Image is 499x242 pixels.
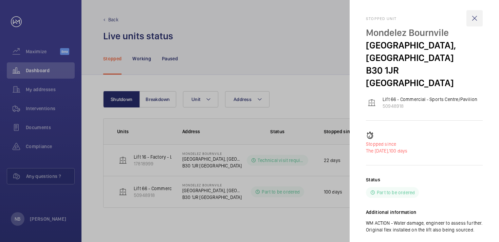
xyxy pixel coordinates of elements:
[366,148,389,154] span: The [DATE],
[366,39,483,64] p: [GEOGRAPHIC_DATA], [GEOGRAPHIC_DATA]
[366,64,483,89] p: B30 1JR [GEOGRAPHIC_DATA]
[366,220,483,233] p: WM ACTION - Water damage, engineer to assess further. Original flex installed on the lift also be...
[377,189,415,196] p: Part to be ordered
[368,99,376,107] img: elevator.svg
[366,16,483,21] h2: Stopped unit
[383,103,477,109] p: 50948918
[366,176,380,183] h2: Status
[366,147,483,154] p: 100 days
[383,96,477,103] p: Lift 66 - Commercial - Sports Centre/Pavilion
[366,141,483,147] p: Stopped since
[366,209,483,216] h2: Additional information
[366,26,483,39] p: Mondelez Bournvile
